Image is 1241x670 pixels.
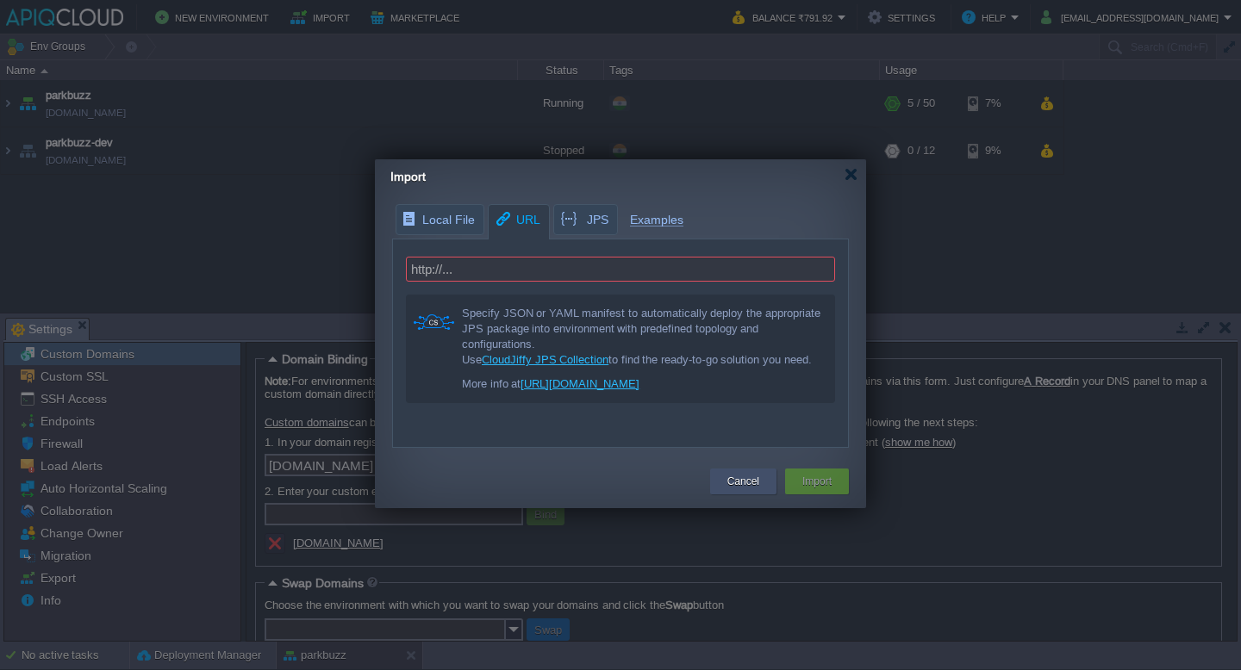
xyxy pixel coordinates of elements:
div: More info at [462,376,824,392]
a: [URL][DOMAIN_NAME] [521,377,639,390]
div: Specify JSON or YAML manifest to automatically deploy the appropriate JPS package into environmen... [462,306,824,368]
button: Cancel [727,473,759,490]
button: Import [802,473,832,490]
span: JPS [559,205,608,234]
span: Local File [402,205,475,234]
a: CloudJiffy JPS Collection [482,353,608,366]
span: Import [390,170,426,183]
span: URL [494,205,540,235]
span: Examples [630,204,683,226]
